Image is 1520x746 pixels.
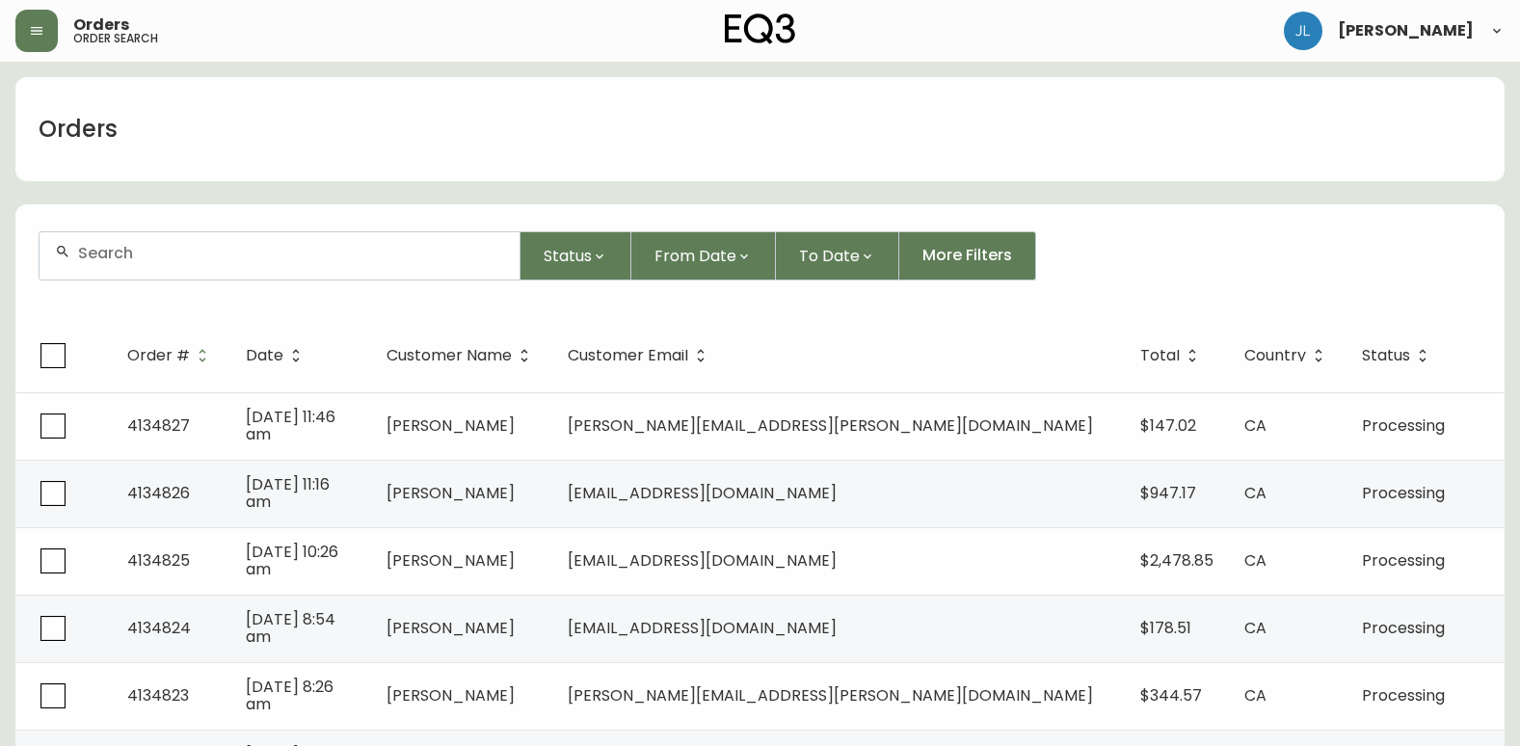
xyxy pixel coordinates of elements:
[1244,684,1267,706] span: CA
[246,541,338,580] span: [DATE] 10:26 am
[654,244,736,268] span: From Date
[568,414,1093,437] span: [PERSON_NAME][EMAIL_ADDRESS][PERSON_NAME][DOMAIN_NAME]
[1362,347,1435,364] span: Status
[520,231,631,280] button: Status
[246,347,308,364] span: Date
[568,684,1093,706] span: [PERSON_NAME][EMAIL_ADDRESS][PERSON_NAME][DOMAIN_NAME]
[1244,482,1267,504] span: CA
[1140,549,1213,572] span: $2,478.85
[78,244,504,262] input: Search
[387,347,537,364] span: Customer Name
[1244,347,1331,364] span: Country
[1362,350,1410,361] span: Status
[387,684,515,706] span: [PERSON_NAME]
[568,617,837,639] span: [EMAIL_ADDRESS][DOMAIN_NAME]
[387,549,515,572] span: [PERSON_NAME]
[1140,414,1196,437] span: $147.02
[1362,414,1445,437] span: Processing
[1362,482,1445,504] span: Processing
[799,244,860,268] span: To Date
[387,414,515,437] span: [PERSON_NAME]
[1140,482,1196,504] span: $947.17
[544,244,592,268] span: Status
[387,482,515,504] span: [PERSON_NAME]
[631,231,776,280] button: From Date
[387,350,512,361] span: Customer Name
[725,13,796,44] img: logo
[39,113,118,146] h1: Orders
[73,17,129,33] span: Orders
[127,347,215,364] span: Order #
[776,231,899,280] button: To Date
[1362,549,1445,572] span: Processing
[1140,684,1202,706] span: $344.57
[246,676,333,715] span: [DATE] 8:26 am
[246,473,330,513] span: [DATE] 11:16 am
[1362,617,1445,639] span: Processing
[1140,350,1180,361] span: Total
[1338,23,1474,39] span: [PERSON_NAME]
[568,549,837,572] span: [EMAIL_ADDRESS][DOMAIN_NAME]
[127,482,190,504] span: 4134826
[1244,350,1306,361] span: Country
[246,608,335,648] span: [DATE] 8:54 am
[73,33,158,44] h5: order search
[568,482,837,504] span: [EMAIL_ADDRESS][DOMAIN_NAME]
[899,231,1036,280] button: More Filters
[568,347,713,364] span: Customer Email
[246,350,283,361] span: Date
[1284,12,1322,50] img: 1c9c23e2a847dab86f8017579b61559c
[1140,617,1191,639] span: $178.51
[1140,347,1205,364] span: Total
[922,245,1012,266] span: More Filters
[127,350,190,361] span: Order #
[127,617,191,639] span: 4134824
[1244,549,1267,572] span: CA
[246,406,335,445] span: [DATE] 11:46 am
[1244,617,1267,639] span: CA
[1362,684,1445,706] span: Processing
[127,684,189,706] span: 4134823
[127,549,190,572] span: 4134825
[387,617,515,639] span: [PERSON_NAME]
[568,350,688,361] span: Customer Email
[127,414,190,437] span: 4134827
[1244,414,1267,437] span: CA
